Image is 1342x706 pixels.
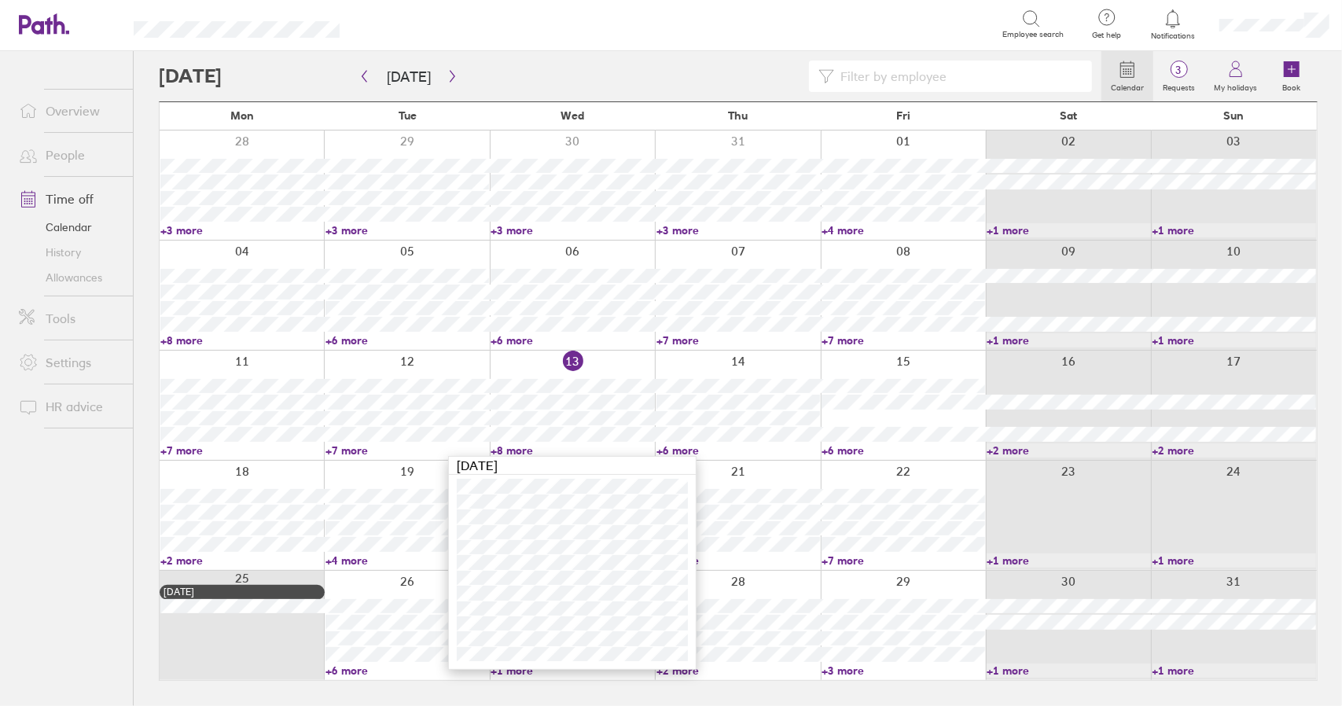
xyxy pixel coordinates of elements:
[6,95,133,127] a: Overview
[325,664,489,678] a: +6 more
[1267,51,1317,101] a: Book
[160,443,324,458] a: +7 more
[834,61,1083,91] input: Filter by employee
[1153,64,1204,76] span: 3
[325,443,489,458] a: +7 more
[728,109,748,122] span: Thu
[987,553,1150,568] a: +1 more
[382,17,422,31] div: Search
[987,664,1150,678] a: +1 more
[1101,51,1153,101] a: Calendar
[1224,109,1245,122] span: Sun
[491,664,654,678] a: +1 more
[822,223,985,237] a: +4 more
[160,223,324,237] a: +3 more
[561,109,585,122] span: Wed
[325,333,489,347] a: +6 more
[1002,30,1064,39] span: Employee search
[1153,553,1316,568] a: +1 more
[822,443,985,458] a: +6 more
[1153,79,1204,93] label: Requests
[325,553,489,568] a: +4 more
[6,347,133,378] a: Settings
[1101,79,1153,93] label: Calendar
[491,223,654,237] a: +3 more
[1148,8,1199,41] a: Notifications
[449,457,696,475] div: [DATE]
[1153,333,1316,347] a: +1 more
[987,443,1150,458] a: +2 more
[6,240,133,265] a: History
[164,586,321,598] div: [DATE]
[987,333,1150,347] a: +1 more
[325,223,489,237] a: +3 more
[822,553,985,568] a: +7 more
[656,553,820,568] a: +5 more
[6,215,133,240] a: Calendar
[656,664,820,678] a: +2 more
[6,391,133,422] a: HR advice
[1204,79,1267,93] label: My holidays
[656,333,820,347] a: +7 more
[491,333,654,347] a: +6 more
[822,664,985,678] a: +3 more
[230,109,254,122] span: Mon
[987,223,1150,237] a: +1 more
[1274,79,1311,93] label: Book
[1153,443,1316,458] a: +2 more
[1060,109,1077,122] span: Sat
[6,139,133,171] a: People
[1153,223,1316,237] a: +1 more
[896,109,910,122] span: Fri
[6,265,133,290] a: Allowances
[1204,51,1267,101] a: My holidays
[656,443,820,458] a: +6 more
[1153,664,1316,678] a: +1 more
[399,109,417,122] span: Tue
[6,183,133,215] a: Time off
[491,443,654,458] a: +8 more
[160,333,324,347] a: +8 more
[160,553,324,568] a: +2 more
[374,64,443,90] button: [DATE]
[1148,31,1199,41] span: Notifications
[1153,51,1204,101] a: 3Requests
[656,223,820,237] a: +3 more
[6,303,133,334] a: Tools
[822,333,985,347] a: +7 more
[1081,31,1132,40] span: Get help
